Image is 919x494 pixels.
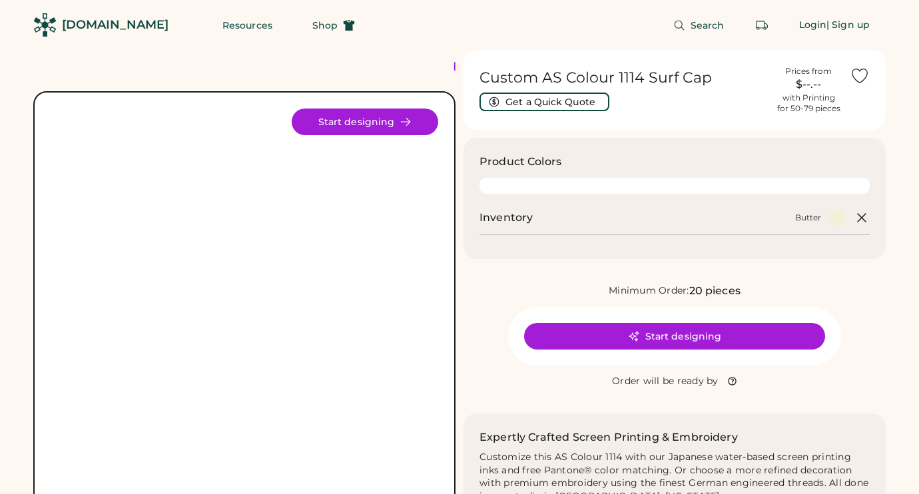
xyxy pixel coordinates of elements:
div: | Sign up [826,19,870,32]
button: Resources [206,12,288,39]
div: [DOMAIN_NAME] [62,17,168,33]
button: Shop [296,12,371,39]
h2: Inventory [479,210,533,226]
button: Retrieve an order [749,12,775,39]
button: Start designing [524,323,825,350]
div: Butter [795,212,821,223]
button: Get a Quick Quote [479,93,609,111]
button: Search [657,12,741,39]
h3: Product Colors [479,154,561,170]
div: Prices from [785,66,832,77]
div: Minimum Order: [609,284,689,298]
div: Login [799,19,827,32]
img: Rendered Logo - Screens [33,13,57,37]
div: Order will be ready by [612,375,719,388]
div: FREE SHIPPING [453,58,567,76]
span: Shop [312,21,338,30]
span: Search [691,21,725,30]
div: with Printing for 50-79 pieces [777,93,840,114]
div: $--.-- [775,77,842,93]
button: Start designing [292,109,438,135]
h2: Expertly Crafted Screen Printing & Embroidery [479,429,738,445]
div: 20 pieces [689,283,741,299]
h1: Custom AS Colour 1114 Surf Cap [479,69,767,87]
